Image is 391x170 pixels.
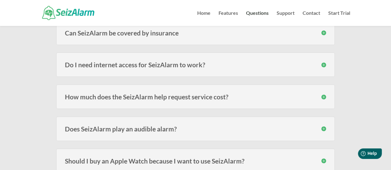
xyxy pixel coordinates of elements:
[65,93,326,100] h3: How much does the SeizAlarm help request service cost?
[336,146,384,163] iframe: Help widget launcher
[197,11,210,26] a: Home
[219,11,238,26] a: Features
[65,30,326,36] h3: Can SeizAlarm be covered by insurance
[303,11,320,26] a: Contact
[328,11,350,26] a: Start Trial
[277,11,295,26] a: Support
[65,126,326,132] h3: Does SeizAlarm play an audible alarm?
[42,6,94,20] img: SeizAlarm
[246,11,269,26] a: Questions
[65,61,326,68] h3: Do I need internet access for SeizAlarm to work?
[65,158,326,164] h3: Should I buy an Apple Watch because I want to use SeizAlarm?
